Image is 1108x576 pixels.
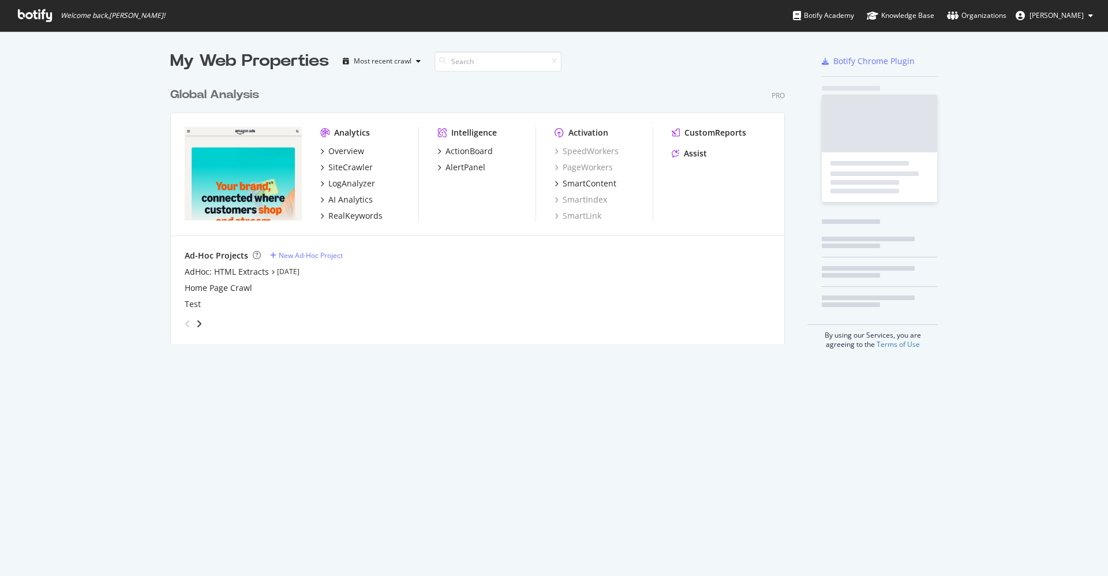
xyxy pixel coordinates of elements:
div: Pro [772,91,785,100]
button: [PERSON_NAME] [1006,6,1102,25]
div: Activation [568,127,608,139]
a: AdHoc: HTML Extracts [185,266,269,278]
div: Global Analysis [170,87,259,103]
a: LogAnalyzer [320,178,375,189]
div: LogAnalyzer [328,178,375,189]
div: Botify Academy [793,10,854,21]
a: CustomReports [672,127,746,139]
div: Botify Chrome Plugin [833,55,915,67]
a: Test [185,298,201,310]
div: AI Analytics [328,194,373,205]
div: Ad-Hoc Projects [185,250,248,261]
a: Home Page Crawl [185,282,252,294]
a: SmartContent [555,178,616,189]
div: SmartContent [563,178,616,189]
div: My Web Properties [170,50,329,73]
div: Knowledge Base [867,10,934,21]
a: AI Analytics [320,194,373,205]
a: [DATE] [277,267,300,276]
div: angle-left [180,315,195,333]
a: SmartLink [555,210,601,222]
input: Search [435,51,562,72]
div: Organizations [947,10,1006,21]
a: Botify Chrome Plugin [822,55,915,67]
a: SiteCrawler [320,162,373,173]
a: New Ad-Hoc Project [270,250,343,260]
div: Intelligence [451,127,497,139]
a: RealKeywords [320,210,383,222]
a: Global Analysis [170,87,264,103]
div: Most recent crawl [354,58,411,65]
button: Most recent crawl [338,52,425,70]
div: angle-right [195,318,203,330]
img: https://advertising.amazon.com [185,127,302,220]
a: Terms of Use [877,339,920,349]
div: ActionBoard [446,145,493,157]
a: Overview [320,145,364,157]
div: RealKeywords [328,210,383,222]
a: PageWorkers [555,162,613,173]
div: SiteCrawler [328,162,373,173]
div: Analytics [334,127,370,139]
div: By using our Services, you are agreeing to the [807,324,938,349]
a: AlertPanel [437,162,485,173]
a: ActionBoard [437,145,493,157]
a: Assist [672,148,707,159]
div: grid [170,73,794,344]
div: New Ad-Hoc Project [279,250,343,260]
div: Overview [328,145,364,157]
span: Austin Sarles [1030,10,1084,20]
span: Welcome back, [PERSON_NAME] ! [61,11,165,20]
div: CustomReports [684,127,746,139]
div: AlertPanel [446,162,485,173]
a: SpeedWorkers [555,145,619,157]
div: Assist [684,148,707,159]
a: SmartIndex [555,194,607,205]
